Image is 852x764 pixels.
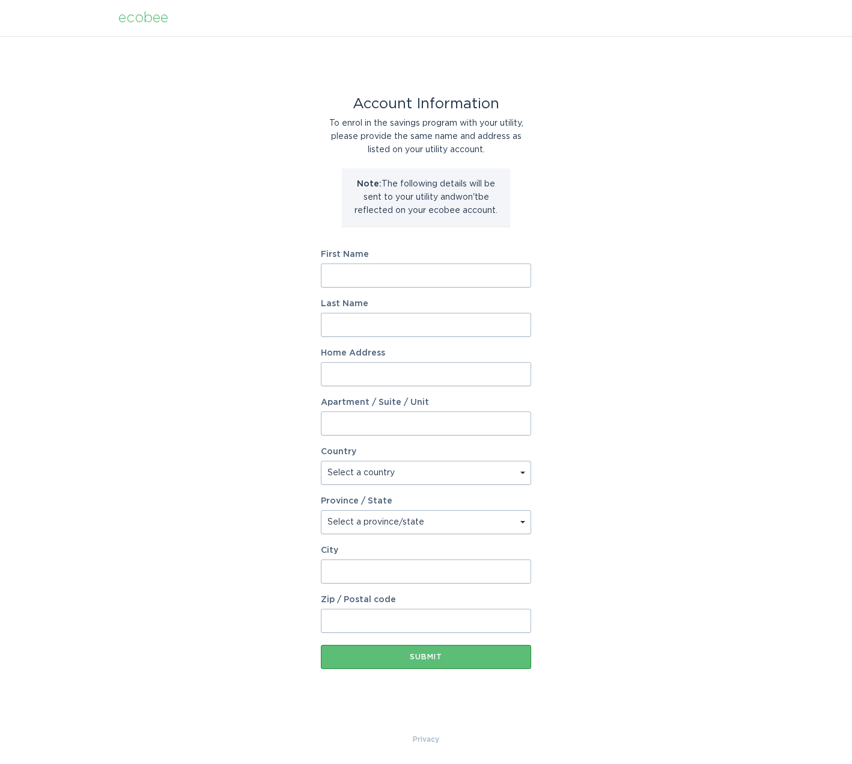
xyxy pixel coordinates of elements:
[321,596,531,604] label: Zip / Postal code
[321,300,531,308] label: Last Name
[321,250,531,259] label: First Name
[321,645,531,669] button: Submit
[321,349,531,357] label: Home Address
[327,653,525,661] div: Submit
[321,448,356,456] label: Country
[413,733,439,746] a: Privacy Policy & Terms of Use
[321,117,531,156] div: To enrol in the savings program with your utility, please provide the same name and address as li...
[351,177,501,217] p: The following details will be sent to your utility and won't be reflected on your ecobee account.
[321,497,392,505] label: Province / State
[321,546,531,555] label: City
[118,11,168,25] div: ecobee
[321,398,531,407] label: Apartment / Suite / Unit
[357,180,382,188] strong: Note:
[321,97,531,111] div: Account Information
